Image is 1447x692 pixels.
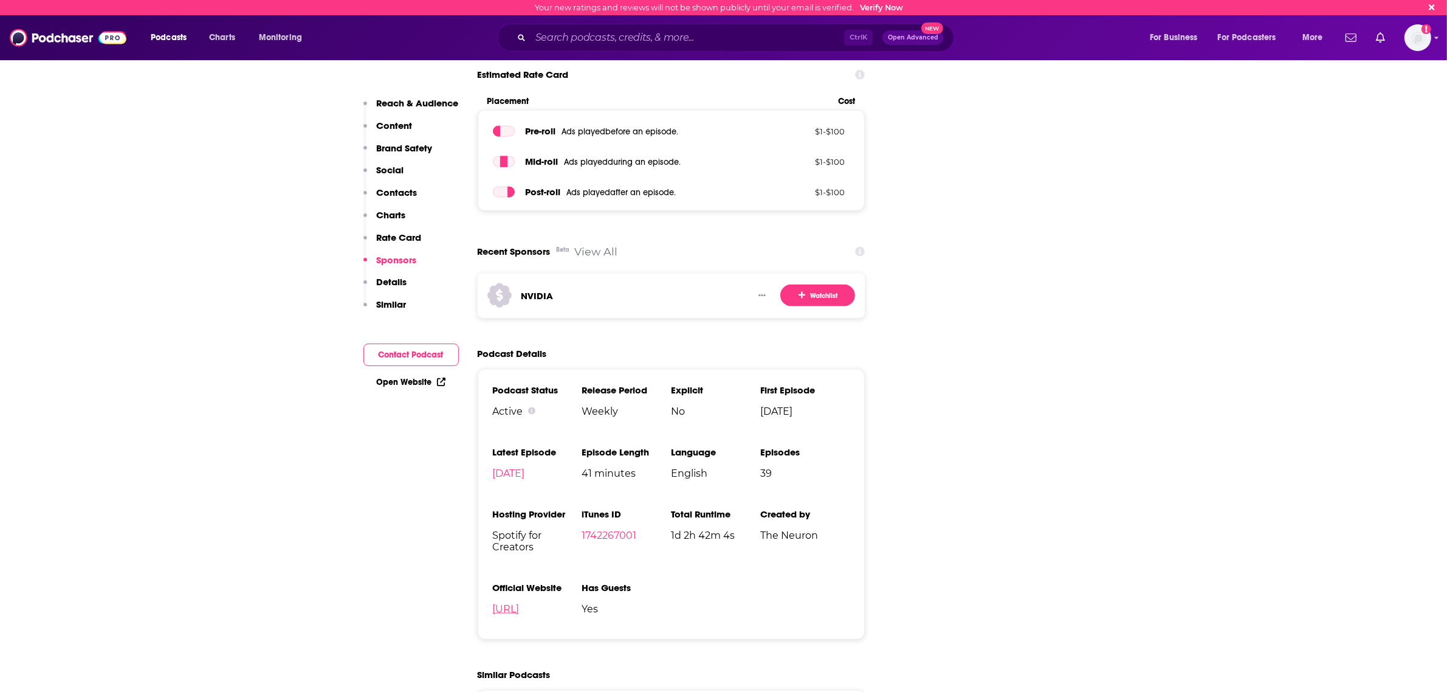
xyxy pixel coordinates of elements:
[377,120,413,131] p: Content
[860,3,903,12] a: Verify Now
[1371,27,1390,48] a: Show notifications dropdown
[566,187,676,198] span: Ads played after an episode .
[1294,28,1338,47] button: open menu
[377,97,459,109] p: Reach & Audience
[582,508,671,520] h3: iTunes ID
[671,530,760,541] span: 1d 2h 42m 4s
[582,468,671,479] span: 41 minutes
[493,468,525,479] a: [DATE]
[363,120,413,142] button: Content
[493,530,582,553] span: Spotify for Creators
[478,240,551,263] span: Recent Sponsors
[363,232,422,254] button: Rate Card
[493,446,582,458] h3: Latest Episode
[509,24,966,52] div: Search podcasts, credits, & more...
[363,142,433,165] button: Brand Safety
[377,276,407,288] p: Details
[766,187,845,197] p: $ 1 - $ 100
[478,240,565,263] a: Recent SponsorsBeta
[250,28,318,47] button: open menu
[1210,28,1294,47] button: open menu
[1404,24,1431,51] button: Show profile menu
[493,406,582,417] div: Active
[377,164,404,176] p: Social
[531,28,844,47] input: Search podcasts, credits, & more...
[562,126,678,137] span: Ads played before an episode .
[478,348,547,359] h2: Podcast Details
[363,299,407,321] button: Similar
[487,96,828,106] span: Placement
[377,254,417,266] p: Sponsors
[363,344,459,366] button: Contact Podcast
[582,384,671,396] h3: Release Period
[209,29,235,46] span: Charts
[564,157,681,167] span: Ads played during an episode .
[582,446,671,458] h3: Episode Length
[525,186,560,198] span: Post -roll
[151,29,187,46] span: Podcasts
[493,582,582,593] h3: Official Website
[760,530,850,541] span: The Neuron
[582,603,671,615] span: Yes
[671,468,760,479] span: English
[363,276,407,299] button: Details
[1218,29,1276,46] span: For Podcasters
[493,508,582,520] h3: Hosting Provider
[377,377,445,387] a: Open Website
[671,384,760,396] h3: Explicit
[780,285,855,306] button: Watchlist
[557,238,570,261] div: Beta
[760,406,850,417] span: [DATE]
[882,30,944,45] button: Open AdvancedNew
[582,406,671,417] span: Weekly
[525,156,558,167] span: Mid -roll
[575,245,618,258] a: View All
[363,164,404,187] button: Social
[582,530,636,541] a: 1742267001
[838,96,855,106] span: Cost
[1404,24,1431,51] img: User Profile
[760,508,850,520] h3: Created by
[799,291,837,301] span: Watchlist
[888,35,938,41] span: Open Advanced
[844,30,873,46] span: Ctrl K
[142,28,202,47] button: open menu
[363,209,406,232] button: Charts
[766,126,845,136] p: $ 1 - $ 100
[760,468,850,479] span: 39
[1421,24,1431,34] svg: Email not verified
[760,446,850,458] h3: Episodes
[493,384,582,396] h3: Podcast Status
[377,209,406,221] p: Charts
[1302,29,1323,46] span: More
[493,603,520,615] a: [URL]
[921,22,943,34] span: New
[259,29,302,46] span: Monitoring
[521,290,554,302] a: NVIDIA
[1404,24,1431,51] span: Logged in as MelissaPS
[478,669,551,680] h2: Similar Podcasts
[525,125,555,137] span: Pre -roll
[363,187,418,209] button: Contacts
[377,299,407,310] p: Similar
[535,3,903,12] div: Your new ratings and reviews will not be shown publicly until your email is verified.
[671,508,760,520] h3: Total Runtime
[1341,27,1361,48] a: Show notifications dropdown
[377,187,418,198] p: Contacts
[760,384,850,396] h3: First Episode
[10,26,126,49] img: Podchaser - Follow, Share and Rate Podcasts
[363,97,459,120] button: Reach & Audience
[671,446,760,458] h3: Language
[478,63,569,86] span: Estimated Rate Card
[671,406,760,417] span: No
[377,232,422,243] p: Rate Card
[1141,28,1213,47] button: open menu
[1150,29,1198,46] span: For Business
[201,28,242,47] a: Charts
[754,289,771,302] button: Show More Button
[582,582,671,593] h3: Has Guests
[766,157,845,167] p: $ 1 - $ 100
[377,142,433,154] p: Brand Safety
